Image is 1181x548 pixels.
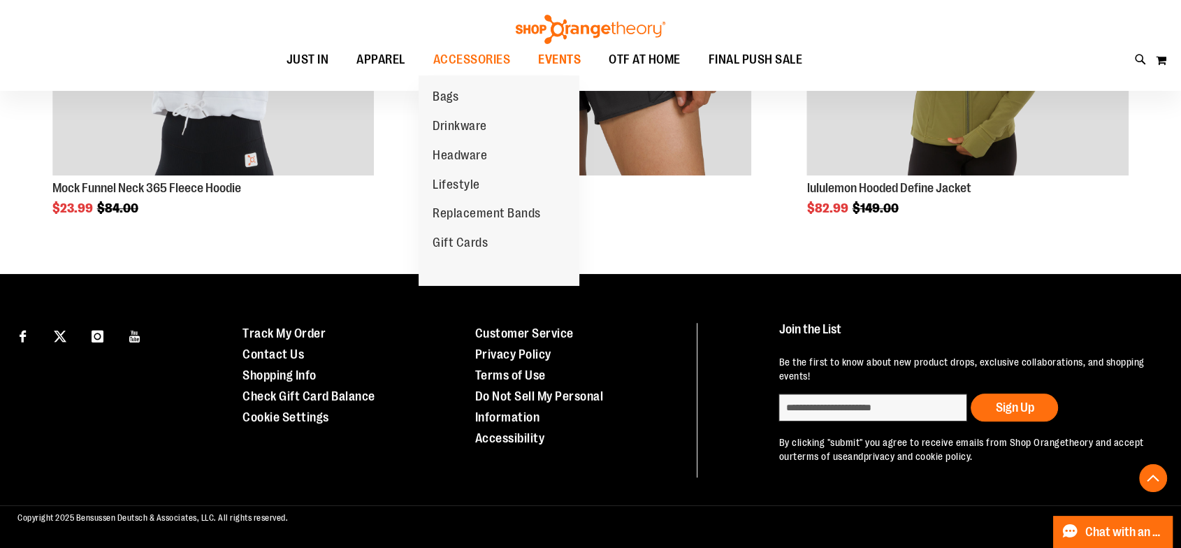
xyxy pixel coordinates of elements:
p: By clicking "submit" you agree to receive emails from Shop Orangetheory and accept our and [778,435,1151,463]
a: Contact Us [242,347,304,361]
span: OTF AT HOME [609,44,681,75]
a: Bags [419,82,472,112]
span: $82.99 [807,201,850,215]
a: Track My Order [242,326,326,340]
a: Drinkware [419,112,501,141]
button: Sign Up [971,394,1058,421]
a: Accessibility [475,431,545,445]
ul: ACCESSORIES [419,75,579,285]
a: JUST IN [273,44,343,76]
p: Be the first to know about new product drops, exclusive collaborations, and shopping events! [778,355,1151,383]
a: Terms of Use [475,368,546,382]
a: EVENTS [524,44,595,76]
span: EVENTS [538,44,581,75]
span: Bags [433,89,458,107]
a: Do Not Sell My Personal Information [475,389,604,424]
a: FINAL PUSH SALE [695,44,817,76]
span: Gift Cards [433,236,488,253]
a: Lifestyle [419,171,494,200]
input: enter email [778,394,967,421]
a: Visit our Youtube page [123,323,147,347]
a: APPAREL [342,44,419,75]
a: Visit our Instagram page [85,323,110,347]
a: Mock Funnel Neck 365 Fleece Hoodie [52,181,241,195]
a: Visit our X page [48,323,73,347]
span: $23.99 [52,201,95,215]
span: $149.00 [853,201,901,215]
span: Sign Up [995,401,1034,414]
span: ACCESSORIES [433,44,511,75]
a: Privacy Policy [475,347,551,361]
span: FINAL PUSH SALE [709,44,803,75]
span: Headware [433,148,487,166]
span: JUST IN [287,44,329,75]
a: OTF AT HOME [595,44,695,76]
a: terms of use [793,451,848,462]
a: privacy and cookie policy. [863,451,972,462]
a: Shopping Info [242,368,317,382]
span: Replacement Bands [433,206,541,224]
span: Lifestyle [433,178,480,195]
span: $84.00 [97,201,140,215]
img: Twitter [54,330,66,342]
a: Replacement Bands [419,199,555,229]
h4: Join the List [778,323,1151,349]
span: Copyright 2025 Bensussen Deutsch & Associates, LLC. All rights reserved. [17,513,288,523]
button: Chat with an Expert [1053,516,1173,548]
span: APPAREL [356,44,405,75]
a: Headware [419,141,501,171]
button: Back To Top [1139,464,1167,492]
span: Drinkware [433,119,487,136]
a: Gift Cards [419,229,502,258]
a: Check Gift Card Balance [242,389,375,403]
a: ACCESSORIES [419,44,525,76]
a: Cookie Settings [242,410,329,424]
a: lululemon Hooded Define Jacket [807,181,971,195]
a: Visit our Facebook page [10,323,35,347]
img: Shop Orangetheory [514,15,667,44]
a: Customer Service [475,326,574,340]
span: Chat with an Expert [1085,526,1164,539]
